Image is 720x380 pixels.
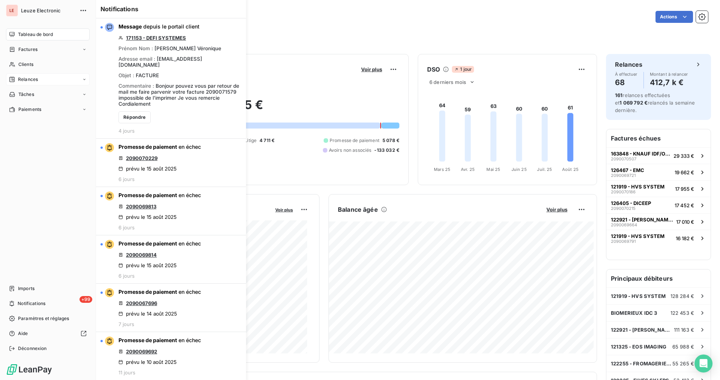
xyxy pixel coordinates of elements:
span: 2090070507 [611,157,636,161]
span: Paiements [18,106,41,113]
span: 6 derniers mois [429,79,466,85]
button: Promesse de paiement en échec2090067696prévu le 14 août 20257 jours [96,284,246,332]
a: Tableau de bord [6,28,90,40]
div: prévu le 15 août 2025 [118,262,177,268]
a: Relances [6,73,90,85]
button: 122921 - [PERSON_NAME] (HVS)209006966417 010 € [606,213,711,230]
div: prévu le 15 août 2025 [118,214,177,220]
span: 122255 - FROMAGERIE DE L'ERMITAGE [611,361,672,367]
a: 2090070229 [126,155,157,161]
span: Factures [18,46,37,53]
button: Promesse de paiement en échec2090069813prévu le 15 août 20256 jours [96,187,246,235]
div: LE [6,4,18,16]
button: Promesse de paiement en échec2090069814prévu le 15 août 20256 jours [96,235,246,284]
span: 2090069664 [611,223,637,227]
span: À effectuer [615,72,637,76]
h4: 412,7 k € [650,76,688,88]
span: Tableau de bord [18,31,53,38]
span: en échec [178,240,201,247]
span: 65 988 € [672,344,694,350]
span: 2090069791 [611,239,636,244]
span: 16 182 € [676,235,694,241]
span: 6 jours [118,273,135,279]
span: 6 jours [118,176,135,182]
a: 2090069813 [126,203,156,209]
span: 2090070215 [611,206,636,211]
a: 2090069692 [126,349,157,355]
span: Tâches [18,91,34,98]
span: Promesse de paiement [118,289,177,295]
span: Paramètres et réglages [18,315,69,322]
a: Aide [6,328,90,340]
span: Promesse de paiement [118,240,177,247]
img: Logo LeanPay [6,364,52,376]
div: Adresse email : [118,56,241,68]
span: en échec [178,289,201,295]
span: en échec [178,337,201,343]
span: 29 333 € [673,153,694,159]
span: Déconnexion [18,345,47,352]
span: 122921 - [PERSON_NAME] (HVS) [611,327,674,333]
button: Actions [655,11,693,23]
span: 121919 - HVS SYSTEM [611,184,664,190]
span: 5 078 € [382,137,399,144]
button: Voir plus [273,206,295,213]
span: Montant à relancer [650,72,688,76]
span: Message [118,23,142,30]
span: [EMAIL_ADDRESS][DOMAIN_NAME] [118,56,202,68]
span: Bonjour pouvez vous par retour de mail me faire parvenir votre facture 2090071579 impossible de l... [118,83,239,107]
h6: Relances [615,60,642,69]
button: 121919 - HVS SYSTEM209007018617 955 € [606,180,711,197]
a: 2090069814 [126,252,157,258]
button: Voir plus [359,66,384,73]
div: prévu le 15 août 2025 [118,166,177,172]
div: prévu le 14 août 2025 [118,311,177,317]
span: depuis le portail client [118,23,199,30]
span: 55 265 € [672,361,694,367]
span: relances effectuées et relancés la semaine dernière. [615,92,695,113]
span: 126405 - DICEEP [611,200,651,206]
span: 163848 - KNAUF IDF/Ouest [611,151,670,157]
span: Promesse de paiement [118,192,177,198]
span: 2090069721 [611,173,636,178]
div: Open Intercom Messenger [694,355,712,373]
a: Paiements [6,103,90,115]
button: Promesse de paiement en échec2090070229prévu le 15 août 20256 jours [96,139,246,187]
a: Paramètres et réglages [6,313,90,325]
button: 126405 - DICEEP209007021517 452 € [606,197,711,213]
span: -133 032 € [374,147,399,154]
span: 4 jours [118,128,135,134]
a: Imports [6,283,90,295]
span: Leuze Electronic [21,7,75,13]
div: Objet : [118,72,159,78]
tspan: Juil. 25 [537,167,552,172]
span: Promesse de paiement [118,144,177,150]
span: Voir plus [361,66,382,72]
span: 2090070186 [611,190,636,194]
span: BIOMERIEUX IDC 3 [611,310,657,316]
a: 171153 - DEFI SYSTEMES [126,35,186,41]
span: 122 453 € [670,310,694,316]
span: FACTURE [136,72,159,78]
tspan: Août 25 [562,167,579,172]
span: 122921 - [PERSON_NAME] (HVS) [611,217,673,223]
span: Aide [18,330,28,337]
button: 163848 - KNAUF IDF/Ouest209007050729 333 € [606,147,711,164]
span: +99 [79,296,92,303]
span: 111 163 € [674,327,694,333]
tspan: Avr. 25 [461,167,475,172]
span: 1 jour [452,66,474,73]
span: Relances [18,76,38,83]
span: Imports [18,285,34,292]
button: 121919 - HVS SYSTEM209006979116 182 € [606,230,711,246]
a: 2090067696 [126,300,157,306]
h6: DSO [427,65,440,74]
h6: Balance âgée [338,205,378,214]
span: Clients [18,61,33,68]
tspan: Mai 25 [486,167,500,172]
tspan: Mars 25 [434,167,450,172]
span: Avoirs non associés [329,147,372,154]
button: Message depuis le portail client171153 - DEFI SYSTEMESPrénom Nom : [PERSON_NAME] VéroniqueAdresse... [96,18,246,139]
span: 6 jours [118,224,135,230]
h6: Principaux débiteurs [606,269,711,287]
